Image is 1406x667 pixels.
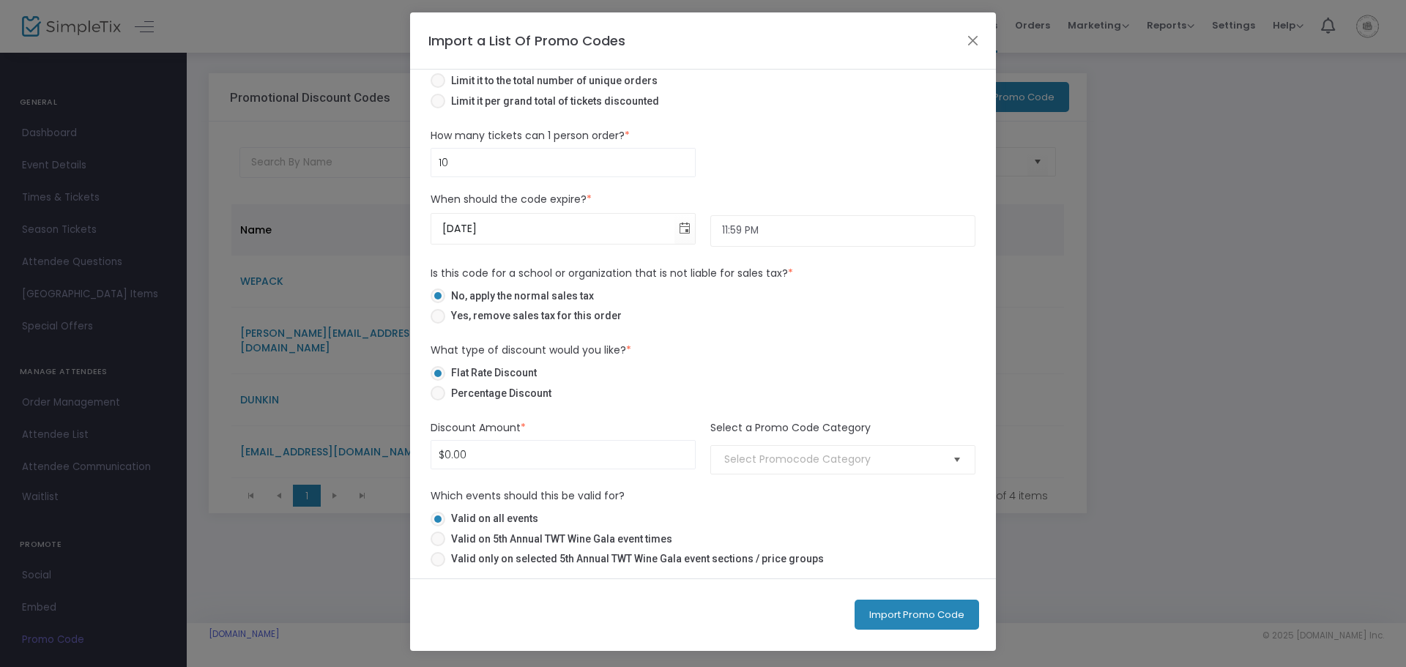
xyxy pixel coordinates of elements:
span: Is this code for a school or organization that is not liable for sales tax? [431,266,793,280]
input: Select Time [710,215,975,247]
label: Which events should this be valid for? [431,488,625,504]
span: Valid on 5th Annual TWT Wine Gala event times [445,532,672,547]
span: No, apply the normal sales tax [445,288,594,304]
span: Percentage Discount [445,386,551,401]
input: Select Promocode Category [724,452,947,467]
button: Select [947,444,967,474]
label: What type of discount would you like? [431,343,631,358]
button: Close [964,31,983,50]
span: Limit it per grand total of tickets discounted [445,94,659,109]
span: Flat Rate Discount [445,365,537,381]
span: Limit it to the total number of unique orders [445,73,658,89]
label: When should the code expire? [431,192,592,207]
span: Valid only on selected 5th Annual TWT Wine Gala event sections / price groups [445,551,824,567]
h4: Import a List Of Promo Codes [428,31,625,51]
button: Import Promo Code [855,600,979,630]
span: Valid on all events [445,511,538,526]
label: Discount Amount [431,420,526,436]
input: null [431,214,674,244]
label: Select a Promo Code Category [710,420,975,436]
span: Yes, remove sales tax for this order [445,308,622,324]
button: Toggle calendar [674,214,695,244]
label: How many tickets can 1 person order? [431,128,630,144]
